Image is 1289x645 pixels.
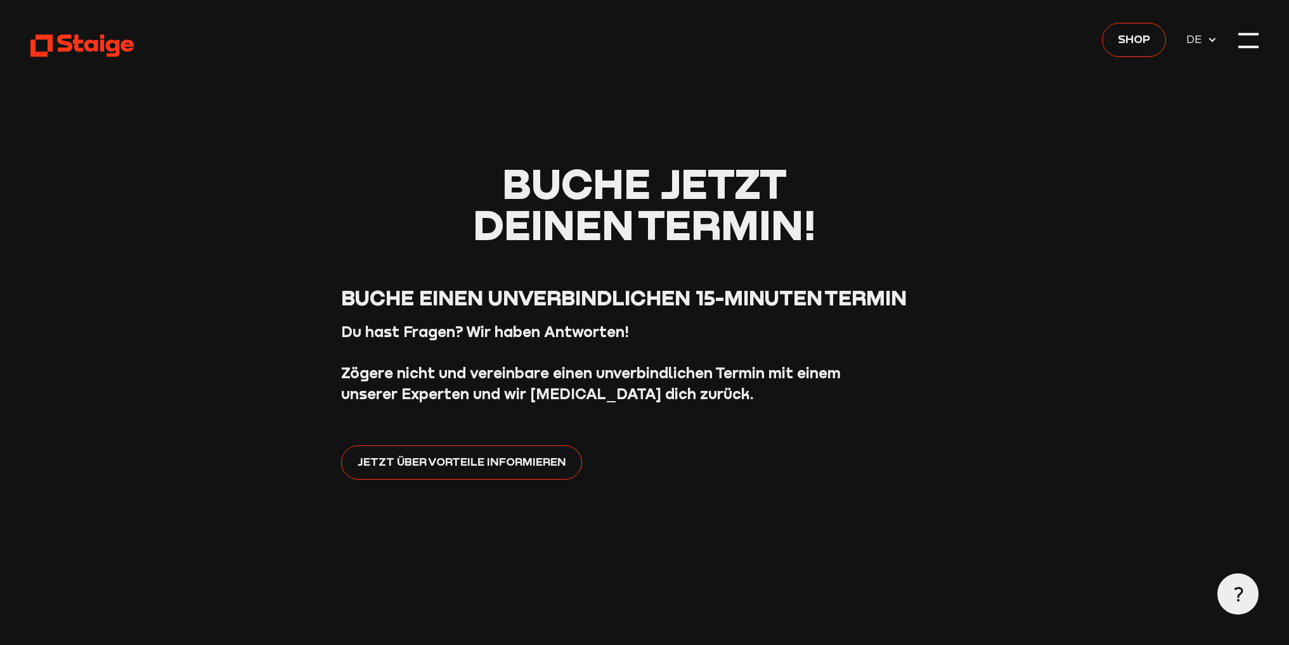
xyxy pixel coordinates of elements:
[341,445,581,480] a: Jetzt über Vorteile informieren
[341,364,841,402] strong: Zögere nicht und vereinbare einen unverbindlichen Termin mit einem unserer Experten und wir [MEDI...
[1186,30,1207,48] span: DE
[341,285,907,310] span: Buche einen unverbindlichen 15-Minuten Termin
[1118,30,1150,48] span: Shop
[358,452,566,470] span: Jetzt über Vorteile informieren
[473,158,815,249] span: Buche jetzt deinen Termin!
[1102,23,1166,57] a: Shop
[341,322,629,340] strong: Du hast Fragen? Wir haben Antworten!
